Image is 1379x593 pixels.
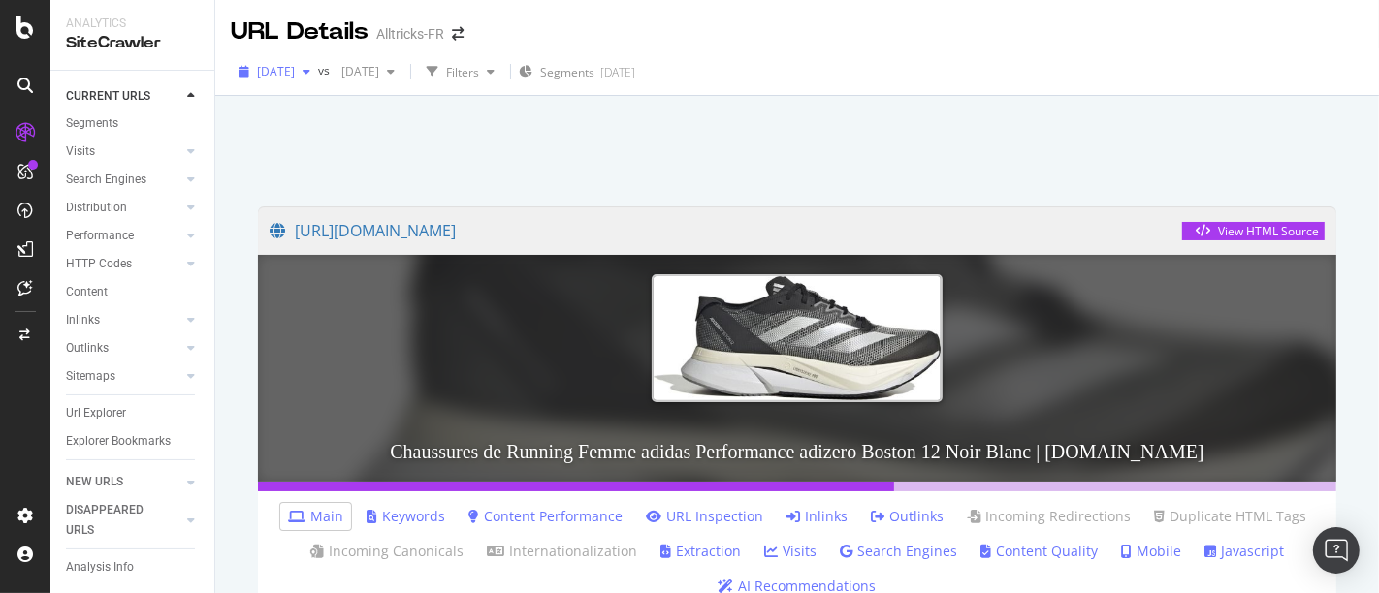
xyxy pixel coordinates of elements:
a: Internationalization [487,542,637,561]
div: Visits [66,141,95,162]
button: Segments[DATE] [519,56,635,87]
a: Inlinks [786,507,848,526]
div: Distribution [66,198,127,218]
a: URL Inspection [646,507,763,526]
div: Search Engines [66,170,146,190]
div: Analysis Info [66,557,134,577]
a: Sitemaps [66,366,181,387]
div: Explorer Bookmarks [66,431,171,452]
div: Inlinks [66,310,100,330]
a: Visits [764,542,817,561]
a: Content [66,282,201,302]
a: HTTP Codes [66,254,181,274]
div: Performance [66,226,134,246]
div: arrow-right-arrow-left [452,27,464,41]
div: Segments [66,113,118,134]
span: vs [318,62,334,78]
button: Filters [419,56,502,87]
div: Alltricks-FR [376,24,444,44]
img: Chaussures de Running Femme adidas Performance adizero Boston 12 Noir Blanc | Alltricks.fr [652,274,943,402]
a: Search Engines [66,170,181,190]
a: Incoming Canonicals [310,542,464,561]
div: [DATE] [600,64,635,80]
button: View HTML Source [1182,222,1325,240]
a: Performance [66,226,181,246]
span: Segments [540,64,594,80]
a: Inlinks [66,310,181,330]
a: Content Quality [980,542,1098,561]
a: Segments [66,113,201,134]
a: NEW URLS [66,472,181,492]
h3: Chaussures de Running Femme adidas Performance adizero Boston 12 Noir Blanc | [DOMAIN_NAME] [258,421,1336,482]
a: Keywords [367,507,445,526]
a: Javascript [1204,542,1284,561]
div: Url Explorer [66,403,126,423]
a: Outlinks [66,338,181,359]
a: [URL][DOMAIN_NAME] [270,206,1182,255]
a: Distribution [66,198,181,218]
a: Incoming Redirections [967,507,1131,526]
a: Content Performance [468,507,623,526]
a: Main [288,507,343,526]
a: Outlinks [871,507,944,526]
button: [DATE] [334,56,402,87]
div: DISAPPEARED URLS [66,500,164,541]
div: Content [66,282,108,302]
button: [DATE] [231,56,318,87]
div: CURRENT URLS [66,86,150,107]
a: Extraction [660,542,741,561]
a: Visits [66,141,181,162]
a: Url Explorer [66,403,201,423]
div: Open Intercom Messenger [1313,527,1360,574]
span: 2025 Sep. 15th [257,63,295,79]
span: 2025 Apr. 21st [334,63,379,79]
a: Mobile [1121,542,1181,561]
div: URL Details [231,16,369,48]
div: Filters [446,64,479,80]
a: Search Engines [840,542,957,561]
div: Outlinks [66,338,109,359]
div: Analytics [66,16,199,32]
div: View HTML Source [1218,223,1319,239]
a: DISAPPEARED URLS [66,500,181,541]
div: NEW URLS [66,472,123,492]
a: CURRENT URLS [66,86,181,107]
a: Analysis Info [66,557,201,577]
a: Explorer Bookmarks [66,431,201,452]
div: SiteCrawler [66,32,199,54]
div: HTTP Codes [66,254,132,274]
a: Duplicate HTML Tags [1154,507,1306,526]
div: Sitemaps [66,366,115,387]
